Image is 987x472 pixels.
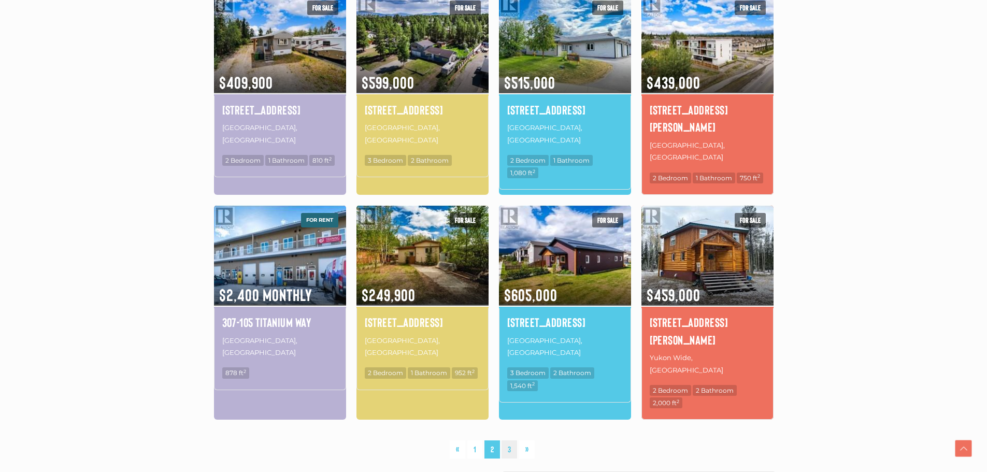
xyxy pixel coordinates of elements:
[641,59,774,93] span: $439,000
[222,121,338,147] p: [GEOGRAPHIC_DATA], [GEOGRAPHIC_DATA]
[222,155,264,166] span: 2 Bedroom
[502,440,517,459] a: 3
[507,334,623,360] p: [GEOGRAPHIC_DATA], [GEOGRAPHIC_DATA]
[222,101,338,119] a: [STREET_ADDRESS]
[307,1,338,15] span: For sale
[356,59,489,93] span: $599,000
[301,213,338,227] span: For rent
[641,271,774,306] span: $459,000
[550,155,593,166] span: 1 Bathroom
[550,367,594,378] span: 2 Bathroom
[214,204,346,307] img: 307-105 TITANIUM WAY, Whitehorse, Yukon
[452,367,478,378] span: 952 ft
[222,367,249,378] span: 878 ft
[450,440,465,459] a: «
[507,367,549,378] span: 3 Bedroom
[592,1,623,15] span: For sale
[650,397,682,408] span: 2,000 ft
[735,1,766,15] span: For sale
[365,313,480,331] a: [STREET_ADDRESS]
[650,173,691,183] span: 2 Bedroom
[650,313,765,348] a: [STREET_ADDRESS][PERSON_NAME]
[499,271,631,306] span: $605,000
[484,440,500,459] span: 2
[507,121,623,147] p: [GEOGRAPHIC_DATA], [GEOGRAPHIC_DATA]
[650,101,765,136] a: [STREET_ADDRESS][PERSON_NAME]
[735,213,766,227] span: For sale
[499,204,631,307] img: 1 BELLINGHAM COURT, Whitehorse, Yukon
[408,155,452,166] span: 2 Bathroom
[472,368,475,374] sup: 2
[309,155,335,166] span: 810 ft
[499,59,631,93] span: $515,000
[519,440,535,459] a: »
[693,385,737,396] span: 2 Bathroom
[507,313,623,331] a: [STREET_ADDRESS]
[677,398,679,404] sup: 2
[329,156,332,162] sup: 2
[507,101,623,119] a: [STREET_ADDRESS]
[757,173,760,179] sup: 2
[737,173,763,183] span: 750 ft
[507,380,538,391] span: 1,540 ft
[365,121,480,147] p: [GEOGRAPHIC_DATA], [GEOGRAPHIC_DATA]
[244,368,246,374] sup: 2
[533,168,535,174] sup: 2
[507,155,549,166] span: 2 Bedroom
[365,101,480,119] a: [STREET_ADDRESS]
[592,213,623,227] span: For sale
[641,204,774,307] img: 28198 ROBERT CAMPBELL HIGHWAY, Yukon Wide, Yukon
[265,155,308,166] span: 1 Bathroom
[214,59,346,93] span: $409,900
[467,440,482,459] a: 1
[365,334,480,360] p: [GEOGRAPHIC_DATA], [GEOGRAPHIC_DATA]
[450,213,481,227] span: For sale
[532,381,535,387] sup: 2
[650,138,765,165] p: [GEOGRAPHIC_DATA], [GEOGRAPHIC_DATA]
[650,351,765,377] p: Yukon Wide, [GEOGRAPHIC_DATA]
[507,167,538,178] span: 1,080 ft
[222,334,338,360] p: [GEOGRAPHIC_DATA], [GEOGRAPHIC_DATA]
[356,204,489,307] img: 137-833 RANGE ROAD, Whitehorse, Yukon
[450,1,481,15] span: For sale
[365,155,406,166] span: 3 Bedroom
[214,271,346,306] span: $2,400 Monthly
[408,367,450,378] span: 1 Bathroom
[650,385,691,396] span: 2 Bedroom
[693,173,735,183] span: 1 Bathroom
[356,271,489,306] span: $249,900
[222,313,338,331] a: 307-105 Titanium Way
[365,367,406,378] span: 2 Bedroom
